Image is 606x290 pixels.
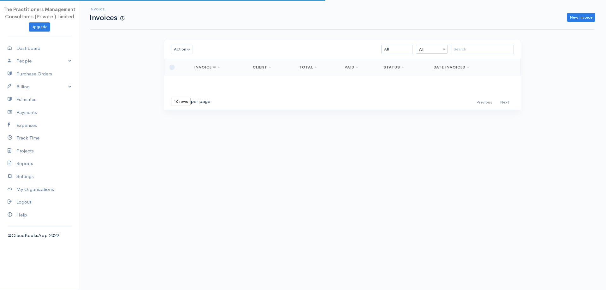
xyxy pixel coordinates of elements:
input: Search [451,45,514,54]
div: @CloudBooksApp 2022 [8,232,71,239]
div: per page [171,98,210,105]
a: Status [383,65,404,70]
button: Action [171,45,193,54]
a: Upgrade [29,22,50,32]
a: Client [253,65,271,70]
a: Invoice # [194,65,220,70]
span: The Practitioners Management Consultants (Private ) Limited [3,6,75,20]
a: Date Invoiced [434,65,469,70]
span: All [416,45,447,54]
a: Total [299,65,317,70]
h6: Invoice [90,8,124,11]
a: New Invoice [567,13,595,22]
span: How to create your first Invoice? [120,16,124,21]
span: All [416,45,448,54]
h1: Invoices [90,14,124,22]
a: Paid [345,65,358,70]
